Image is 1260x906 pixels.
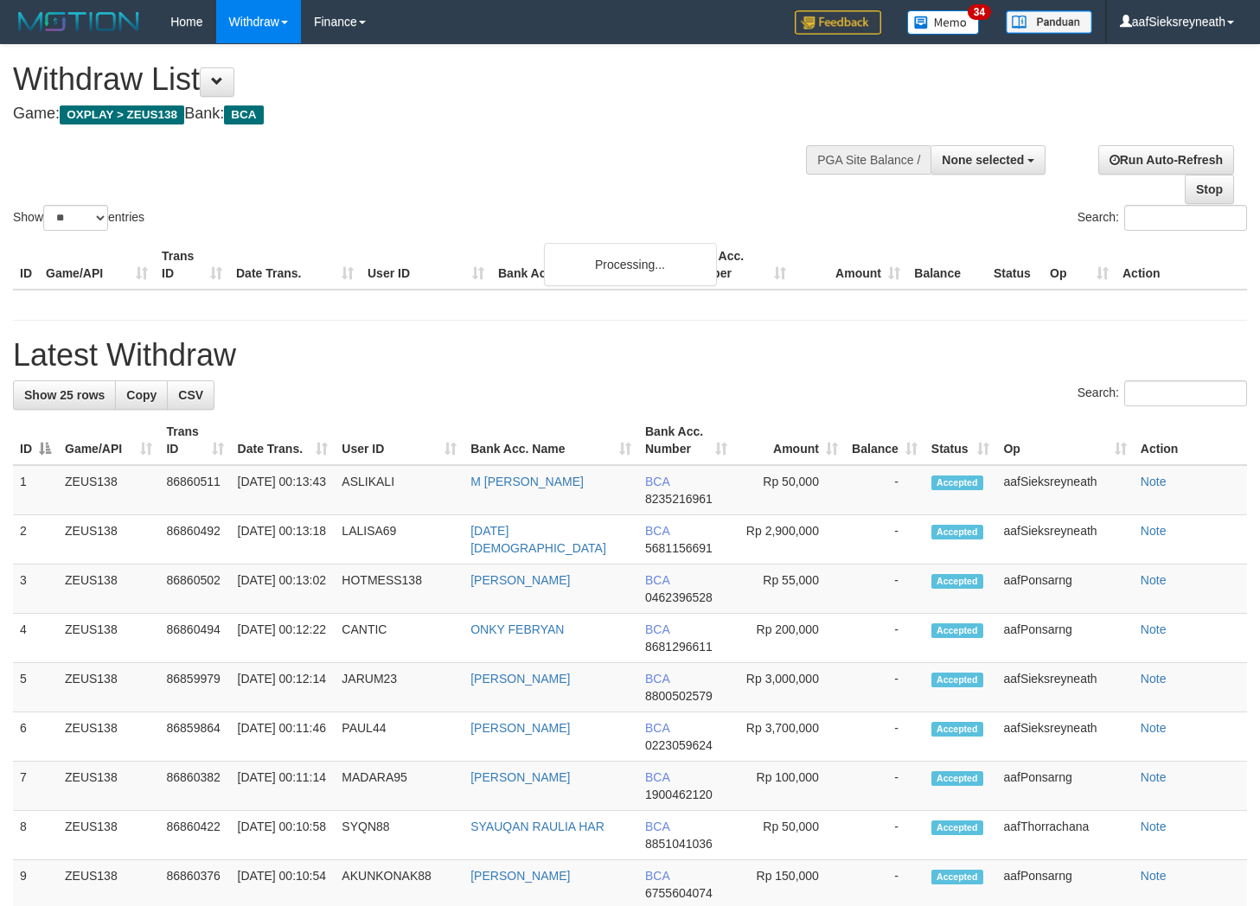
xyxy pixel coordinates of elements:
[645,541,713,555] span: Copy 5681156691 to clipboard
[58,515,159,565] td: ZEUS138
[470,475,584,488] a: M [PERSON_NAME]
[996,416,1133,465] th: Op: activate to sort column ascending
[13,62,822,97] h1: Withdraw List
[1141,475,1167,488] a: Note
[1134,416,1247,465] th: Action
[1006,10,1092,34] img: panduan.png
[1141,622,1167,636] a: Note
[1116,240,1247,290] th: Action
[544,243,717,286] div: Processing...
[645,640,713,654] span: Copy 8681296611 to clipboard
[13,338,1247,373] h1: Latest Withdraw
[645,492,713,506] span: Copy 8235216961 to clipboard
[645,721,669,735] span: BCA
[931,145,1046,175] button: None selected
[126,388,157,402] span: Copy
[638,416,734,465] th: Bank Acc. Number: activate to sort column ascending
[1124,205,1247,231] input: Search:
[942,153,1024,167] span: None selected
[645,886,713,900] span: Copy 6755604074 to clipboard
[335,712,464,762] td: PAUL44
[231,515,336,565] td: [DATE] 00:13:18
[58,565,159,614] td: ZEUS138
[931,475,983,490] span: Accepted
[931,673,983,687] span: Accepted
[231,614,336,663] td: [DATE] 00:12:22
[931,574,983,589] span: Accepted
[470,622,564,636] a: ONKY FEBRYAN
[1078,380,1247,406] label: Search:
[13,565,58,614] td: 3
[996,465,1133,515] td: aafSieksreyneath
[931,820,983,835] span: Accepted
[793,240,907,290] th: Amount
[1078,205,1247,231] label: Search:
[987,240,1043,290] th: Status
[159,663,230,712] td: 86859979
[13,762,58,811] td: 7
[645,820,669,833] span: BCA
[13,205,144,231] label: Show entries
[1141,770,1167,784] a: Note
[924,416,997,465] th: Status: activate to sort column ascending
[734,811,845,860] td: Rp 50,000
[224,105,263,124] span: BCA
[159,515,230,565] td: 86860492
[645,622,669,636] span: BCA
[1043,240,1116,290] th: Op
[645,689,713,703] span: Copy 8800502579 to clipboard
[1141,820,1167,833] a: Note
[13,712,58,762] td: 6
[13,515,58,565] td: 2
[907,240,987,290] th: Balance
[845,712,924,762] td: -
[734,565,845,614] td: Rp 55,000
[159,465,230,515] td: 86860511
[335,811,464,860] td: SYQN88
[159,565,230,614] td: 86860502
[931,623,983,638] span: Accepted
[645,738,713,752] span: Copy 0223059624 to clipboard
[1141,524,1167,538] a: Note
[58,811,159,860] td: ZEUS138
[13,614,58,663] td: 4
[996,614,1133,663] td: aafPonsarng
[996,565,1133,614] td: aafPonsarng
[931,722,983,737] span: Accepted
[43,205,108,231] select: Showentries
[645,524,669,538] span: BCA
[335,565,464,614] td: HOTMESS138
[13,811,58,860] td: 8
[645,869,669,883] span: BCA
[361,240,491,290] th: User ID
[470,573,570,587] a: [PERSON_NAME]
[229,240,361,290] th: Date Trans.
[996,712,1133,762] td: aafSieksreyneath
[968,4,991,20] span: 34
[845,416,924,465] th: Balance: activate to sort column ascending
[24,388,105,402] span: Show 25 rows
[58,663,159,712] td: ZEUS138
[996,811,1133,860] td: aafThorrachana
[845,663,924,712] td: -
[470,524,606,555] a: [DATE][DEMOGRAPHIC_DATA]
[335,465,464,515] td: ASLIKALI
[1141,672,1167,686] a: Note
[231,811,336,860] td: [DATE] 00:10:58
[734,465,845,515] td: Rp 50,000
[159,762,230,811] td: 86860382
[907,10,980,35] img: Button%20Memo.svg
[996,515,1133,565] td: aafSieksreyneath
[734,762,845,811] td: Rp 100,000
[645,573,669,587] span: BCA
[645,770,669,784] span: BCA
[58,416,159,465] th: Game/API: activate to sort column ascending
[159,811,230,860] td: 86860422
[13,105,822,123] h4: Game: Bank:
[155,240,229,290] th: Trans ID
[845,565,924,614] td: -
[13,240,39,290] th: ID
[470,770,570,784] a: [PERSON_NAME]
[645,788,713,801] span: Copy 1900462120 to clipboard
[931,870,983,884] span: Accepted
